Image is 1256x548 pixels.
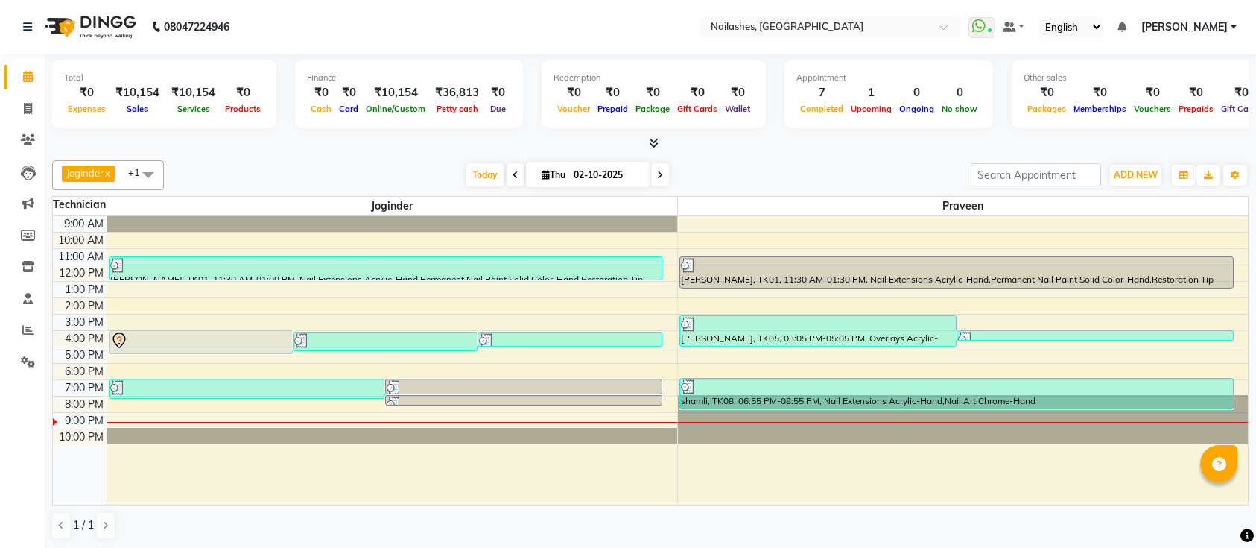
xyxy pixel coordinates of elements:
[307,104,335,114] span: Cash
[335,104,362,114] span: Card
[594,84,632,101] div: ₹0
[673,104,721,114] span: Gift Cards
[56,429,107,445] div: 10:00 PM
[53,197,107,212] div: Technician
[847,84,895,101] div: 1
[594,104,632,114] span: Prepaid
[466,163,504,186] span: Today
[386,379,662,394] div: Sneha , TK04, 07:00 PM-08:00 PM, Nail Extensions Gel-Hand
[110,84,165,101] div: ₹10,154
[938,104,981,114] span: No show
[221,84,264,101] div: ₹0
[895,84,938,101] div: 0
[895,104,938,114] span: Ongoing
[796,72,981,84] div: Appointment
[62,282,107,297] div: 1:00 PM
[61,216,107,232] div: 9:00 AM
[1141,19,1228,35] span: [PERSON_NAME]
[362,84,429,101] div: ₹10,154
[673,84,721,101] div: ₹0
[1114,169,1158,180] span: ADD NEW
[680,316,956,346] div: [PERSON_NAME], TK05, 03:05 PM-05:05 PM, Overlays Acrylic-Hand,Nail Art Ombre-Hand
[1110,165,1161,186] button: ADD NEW
[1070,84,1130,101] div: ₹0
[64,84,110,101] div: ₹0
[678,197,1249,215] span: Praveen
[632,84,673,101] div: ₹0
[485,84,511,101] div: ₹0
[123,104,152,114] span: Sales
[632,104,673,114] span: Package
[1175,104,1217,114] span: Prepaids
[104,167,110,179] a: x
[1070,104,1130,114] span: Memberships
[62,331,107,347] div: 4:00 PM
[62,364,107,379] div: 6:00 PM
[55,233,107,248] div: 10:00 AM
[62,413,107,429] div: 9:00 PM
[1024,84,1070,101] div: ₹0
[165,84,221,101] div: ₹10,154
[680,379,1233,409] div: shamli, TK08, 06:55 PM-08:55 PM, Nail Extensions Acrylic-Hand,Nail Art Chrome-Hand
[1130,84,1175,101] div: ₹0
[1175,84,1217,101] div: ₹0
[957,331,1233,340] div: Sabhya, TK02, 04:00 PM-04:30 PM, Restoration Removal of Extensions-Hand
[64,104,110,114] span: Expenses
[66,167,104,179] span: Joginder
[971,163,1101,186] input: Search Appointment
[62,397,107,412] div: 8:00 PM
[307,72,511,84] div: Finance
[938,84,981,101] div: 0
[796,104,847,114] span: Completed
[433,104,482,114] span: Petty cash
[64,72,264,84] div: Total
[680,257,1233,288] div: [PERSON_NAME], TK01, 11:30 AM-01:30 PM, Nail Extensions Acrylic-Hand,Permanent Nail Paint Solid C...
[362,104,429,114] span: Online/Custom
[62,347,107,363] div: 5:00 PM
[486,104,510,114] span: Due
[62,315,107,330] div: 3:00 PM
[164,6,229,48] b: 08047224946
[73,517,94,533] span: 1 / 1
[307,84,335,101] div: ₹0
[1024,104,1070,114] span: Packages
[62,380,107,396] div: 7:00 PM
[569,164,644,186] input: 2025-10-02
[796,84,847,101] div: 7
[554,84,594,101] div: ₹0
[478,333,662,346] div: deep, TK06, 04:05 PM-05:05 PM, Restoration Removal of Extensions-Hand,Permanent Nail Paint Solid ...
[56,265,107,281] div: 12:00 PM
[335,84,362,101] div: ₹0
[38,6,140,48] img: logo
[221,104,264,114] span: Products
[386,396,662,405] div: Sneha , TK04, 08:00 PM-08:30 PM, Permanent Nail Paint Solid Color-Hand
[110,379,385,398] div: Sneha , TK04, 07:00 PM-08:15 PM, Nail Extensions Acrylic-Hand,Nail Art Glitter Per Finger-Hand
[174,104,214,114] span: Services
[721,84,754,101] div: ₹0
[294,333,477,350] div: [PERSON_NAME], TK07, 04:05 PM-05:20 PM, Acrylic extension + Solid color ,Nail Art Stamping Per Fi...
[554,104,594,114] span: Voucher
[128,166,151,178] span: +1
[554,72,754,84] div: Redemption
[110,257,662,280] div: [PERSON_NAME], TK01, 11:30 AM-01:00 PM, Nail Extensions Acrylic-Hand,Permanent Nail Paint Solid C...
[429,84,485,101] div: ₹36,813
[62,298,107,314] div: 2:00 PM
[847,104,895,114] span: Upcoming
[110,331,293,353] div: [PERSON_NAME], TK03, 04:00 PM-05:30 PM, Eyelash Extensions Classic-Both
[721,104,754,114] span: Wallet
[55,249,107,265] div: 11:00 AM
[1130,104,1175,114] span: Vouchers
[107,197,677,215] span: Joginder
[538,169,569,180] span: Thu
